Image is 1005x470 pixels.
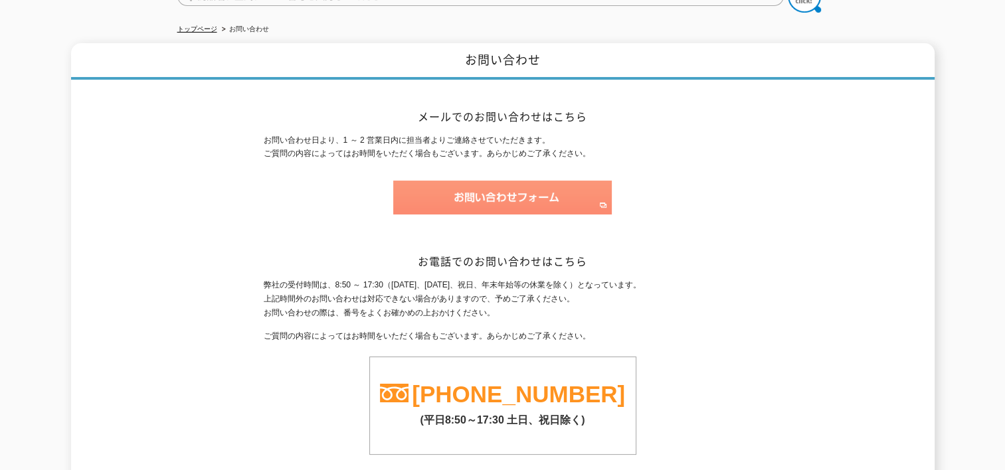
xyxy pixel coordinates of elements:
[219,23,269,37] li: お問い合わせ
[264,329,742,343] p: ご質問の内容によってはお時間をいただく場合もございます。あらかじめご了承ください。
[264,278,742,319] p: 弊社の受付時間は、8:50 ～ 17:30（[DATE]、[DATE]、祝日、年末年始等の休業を除く）となっています。 上記時間外のお問い合わせは対応できない場合がありますので、予めご了承くださ...
[264,133,742,161] p: お問い合わせ日より、1 ～ 2 営業日内に担当者よりご連絡させていただきます。 ご質問の内容によってはお時間をいただく場合もございます。あらかじめご了承ください。
[412,381,625,407] a: [PHONE_NUMBER]
[71,43,935,80] h1: お問い合わせ
[370,407,636,428] p: (平日8:50～17:30 土日、祝日除く)
[177,25,217,33] a: トップページ
[264,110,742,123] h2: メールでのお問い合わせはこちら
[393,202,612,212] a: お問い合わせフォーム
[264,254,742,268] h2: お電話でのお問い合わせはこちら
[393,181,612,214] img: お問い合わせフォーム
